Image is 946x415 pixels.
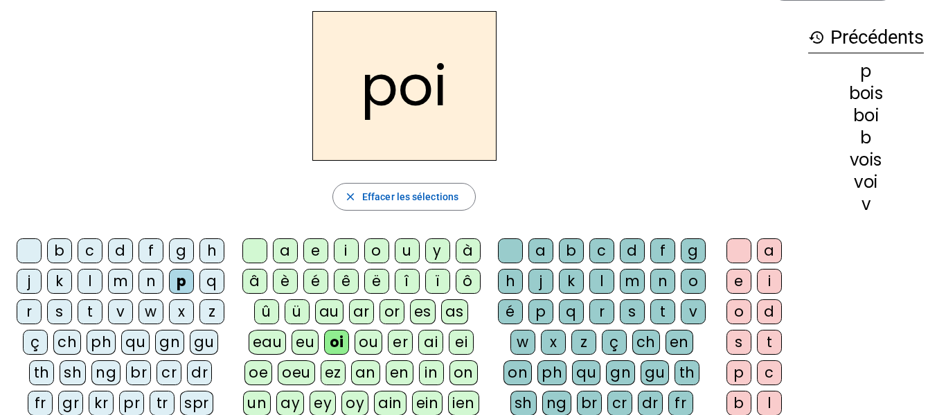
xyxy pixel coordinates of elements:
div: d [108,238,133,263]
div: i [757,269,782,294]
div: k [559,269,584,294]
div: or [380,299,404,324]
div: n [650,269,675,294]
div: gn [155,330,184,355]
div: q [199,269,224,294]
div: j [17,269,42,294]
div: bois [808,85,924,102]
div: n [139,269,163,294]
div: w [510,330,535,355]
div: v [108,299,133,324]
div: é [498,299,523,324]
div: v [808,196,924,213]
div: t [78,299,102,324]
div: g [681,238,706,263]
div: ç [602,330,627,355]
div: z [571,330,596,355]
div: ei [449,330,474,355]
div: s [47,299,72,324]
div: m [108,269,133,294]
div: x [169,299,194,324]
div: r [17,299,42,324]
div: b [47,238,72,263]
div: sh [60,360,86,385]
div: u [395,238,420,263]
div: gu [641,360,669,385]
div: ch [53,330,81,355]
div: br [126,360,151,385]
div: ë [364,269,389,294]
div: â [242,269,267,294]
div: h [199,238,224,263]
div: û [254,299,279,324]
div: t [650,299,675,324]
div: voi [808,174,924,191]
div: f [139,238,163,263]
div: a [273,238,298,263]
div: ez [321,360,346,385]
div: è [273,269,298,294]
div: ai [418,330,443,355]
div: b [808,130,924,146]
div: on [449,360,478,385]
div: k [47,269,72,294]
div: z [199,299,224,324]
div: gu [190,330,218,355]
div: th [29,360,54,385]
mat-icon: close [344,191,357,203]
mat-icon: history [808,29,825,46]
div: ê [334,269,359,294]
div: an [351,360,380,385]
div: vois [808,152,924,168]
h3: Précédents [808,22,924,53]
div: a [757,238,782,263]
div: oi [324,330,349,355]
div: ou [355,330,382,355]
div: o [364,238,389,263]
div: en [666,330,693,355]
div: m [620,269,645,294]
div: th [675,360,699,385]
div: o [726,299,751,324]
div: au [315,299,343,324]
span: Effacer les sélections [362,188,458,205]
div: é [303,269,328,294]
div: b [559,238,584,263]
div: q [559,299,584,324]
div: f [650,238,675,263]
div: h [498,269,523,294]
div: e [303,238,328,263]
div: ar [349,299,374,324]
div: l [589,269,614,294]
div: gn [606,360,635,385]
div: g [169,238,194,263]
div: d [620,238,645,263]
div: ü [285,299,310,324]
div: j [528,269,553,294]
div: p [528,299,553,324]
div: oe [244,360,272,385]
div: ï [425,269,450,294]
div: d [757,299,782,324]
div: ph [537,360,566,385]
div: r [589,299,614,324]
div: es [410,299,436,324]
div: c [589,238,614,263]
div: qu [121,330,150,355]
div: as [441,299,468,324]
div: v [681,299,706,324]
div: o [681,269,706,294]
button: Effacer les sélections [332,183,476,211]
div: dr [187,360,212,385]
div: y [425,238,450,263]
div: p [808,63,924,80]
div: c [78,238,102,263]
div: in [419,360,444,385]
div: î [395,269,420,294]
div: a [528,238,553,263]
div: i [334,238,359,263]
div: s [726,330,751,355]
div: eau [249,330,287,355]
div: oeu [278,360,315,385]
div: en [386,360,413,385]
